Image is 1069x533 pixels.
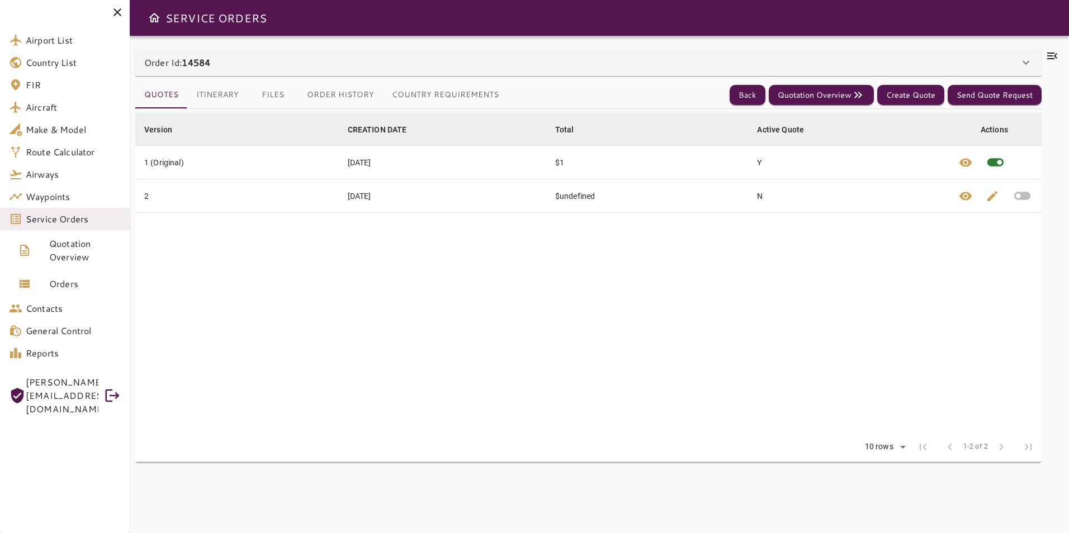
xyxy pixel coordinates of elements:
button: Set quote as active quote [1006,179,1039,212]
td: N [748,179,949,213]
b: 14584 [182,56,210,69]
span: Total [555,123,589,136]
span: Last Page [1015,434,1042,460]
button: Order History [298,82,383,108]
span: edit [986,189,999,203]
div: 10 rows [858,439,910,455]
button: Create Quote [877,85,944,106]
div: 10 rows [862,442,896,451]
td: 2 [135,179,339,213]
div: Active Quote [757,123,804,136]
span: Contacts [26,302,121,315]
span: Make & Model [26,123,121,136]
button: View quote details [952,179,979,212]
button: Quotation Overview [769,85,874,106]
span: Route Calculator [26,145,121,159]
span: First Page [910,434,936,460]
span: Version [144,123,187,136]
div: Total [555,123,574,136]
button: View quote details [952,146,979,179]
button: Files [248,82,298,108]
td: $1 [546,146,749,179]
span: Orders [49,277,121,291]
span: Previous Page [936,434,963,460]
span: visibility [959,189,972,203]
span: 1-2 of 2 [963,441,988,453]
span: Reports [26,346,121,360]
button: Country Requirements [383,82,508,108]
span: FIR [26,78,121,92]
button: Edit quote [979,179,1006,212]
div: Version [144,123,172,136]
td: [DATE] [339,146,546,179]
button: Back [730,85,765,106]
span: [PERSON_NAME][EMAIL_ADDRESS][DOMAIN_NAME] [26,375,98,416]
td: $undefined [546,179,749,213]
h6: SERVICE ORDERS [165,9,267,27]
span: Country List [26,56,121,69]
span: Next Page [988,434,1015,460]
span: Airport List [26,34,121,47]
span: Service Orders [26,212,121,226]
p: Order Id: [144,56,210,69]
div: CREATION DATE [348,123,407,136]
button: Send Quote Request [948,85,1042,106]
span: Airways [26,168,121,181]
button: Quotes [135,82,187,108]
button: Open drawer [143,7,165,29]
div: basic tabs example [135,82,508,108]
td: [DATE] [339,179,546,213]
span: Active Quote [757,123,819,136]
span: CREATION DATE [348,123,422,136]
td: 1 (Original) [135,146,339,179]
span: This quote is already active [979,146,1012,179]
button: Itinerary [187,82,248,108]
span: Quotation Overview [49,237,121,264]
span: General Control [26,324,121,337]
div: Order Id:14584 [135,49,1042,76]
span: Waypoints [26,190,121,203]
span: visibility [959,156,972,169]
td: Y [748,146,949,179]
span: Aircraft [26,101,121,114]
